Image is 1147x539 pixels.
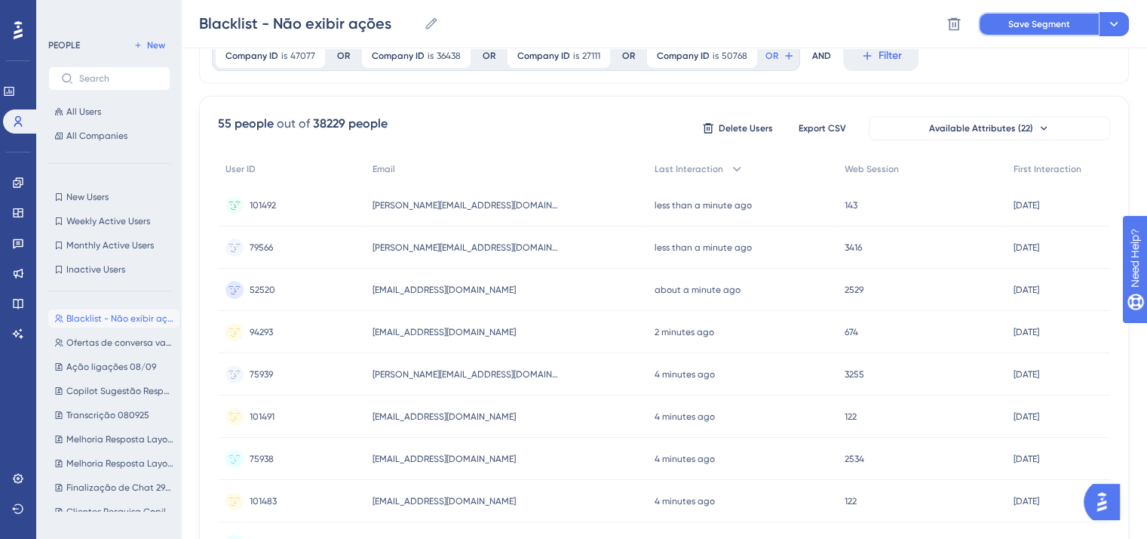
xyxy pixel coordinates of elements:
span: Email [373,163,395,175]
time: [DATE] [1014,411,1039,422]
span: User ID [225,163,256,175]
span: [EMAIL_ADDRESS][DOMAIN_NAME] [373,495,516,507]
span: Ofertas de conversa vazia [66,337,173,349]
button: Copilot Sugestão Resposta 080925 [48,382,179,400]
time: [DATE] [1014,369,1039,380]
span: Weekly Active Users [66,215,150,227]
input: Search [79,73,158,84]
span: Transcrição 080925 [66,409,149,421]
span: New [147,39,165,51]
button: Filter [843,41,919,71]
time: 4 minutes ago [655,496,715,507]
input: Segment Name [199,13,418,34]
time: [DATE] [1014,454,1039,464]
span: Inactive Users [66,263,125,276]
span: 143 [845,199,857,211]
span: [EMAIL_ADDRESS][DOMAIN_NAME] [373,453,516,465]
span: [PERSON_NAME][EMAIL_ADDRESS][DOMAIN_NAME] [373,368,561,380]
span: 79566 [250,242,273,254]
span: Last Interaction [655,163,723,175]
button: Finalização de Chat 290825 [48,479,179,497]
span: 674 [845,326,858,338]
time: 4 minutes ago [655,411,715,422]
span: Melhoria Resposta Layout Antigo 020925 [66,457,173,470]
time: [DATE] [1014,200,1039,211]
span: Ação ligações 08/09 [66,361,156,373]
span: [PERSON_NAME][EMAIL_ADDRESS][DOMAIN_NAME] [373,199,561,211]
div: AND [812,41,831,71]
span: [EMAIL_ADDRESS][DOMAIN_NAME] [373,326,516,338]
time: 4 minutes ago [655,454,715,464]
button: Melhoria Resposta Layout Antigo 020925 [48,454,179,473]
span: Need Help? [35,4,94,22]
span: Delete Users [719,122,773,134]
span: Company ID [517,50,570,62]
button: Delete Users [700,116,775,140]
span: Finalização de Chat 290825 [66,482,173,494]
span: 27111 [582,50,600,62]
iframe: UserGuiding AI Assistant Launcher [1084,479,1129,525]
span: Monthly Active Users [66,239,154,251]
div: PEOPLE [48,39,80,51]
button: Weekly Active Users [48,212,170,230]
span: New Users [66,191,109,203]
time: [DATE] [1014,242,1039,253]
div: OR [622,50,635,62]
div: out of [277,115,310,133]
div: OR [337,50,350,62]
span: [PERSON_NAME][EMAIL_ADDRESS][DOMAIN_NAME] [373,242,561,254]
span: Clientes Pesquisa Copilot 12_08_25 [66,506,173,518]
span: Blacklist - Não exibir ações [66,313,173,325]
button: Export CSV [784,116,860,140]
button: Inactive Users [48,260,170,279]
button: Ação ligações 08/09 [48,358,179,376]
span: is [428,50,434,62]
span: 75939 [250,368,273,380]
button: OR [763,44,796,68]
span: Save Segment [1008,18,1070,30]
span: [EMAIL_ADDRESS][DOMAIN_NAME] [373,284,516,296]
button: New Users [48,188,170,206]
span: [EMAIL_ADDRESS][DOMAIN_NAME] [373,411,516,423]
span: 3416 [845,242,862,254]
span: 101483 [250,495,277,507]
button: Blacklist - Não exibir ações [48,310,179,328]
button: Available Attributes (22) [869,116,1110,140]
span: 36438 [437,50,461,62]
time: 2 minutes ago [655,327,714,337]
span: 101491 [250,411,274,423]
span: Web Session [845,163,899,175]
span: All Users [66,106,101,118]
button: New [128,36,170,54]
span: 2529 [845,284,863,296]
span: 47077 [290,50,315,62]
span: OR [765,50,778,62]
time: less than a minute ago [655,200,752,211]
span: 3255 [845,368,864,380]
button: Melhoria Resposta Layout Novo 020925 [48,430,179,448]
button: All Companies [48,127,170,145]
button: Monthly Active Users [48,236,170,254]
div: OR [483,50,495,62]
span: 2534 [845,453,864,465]
span: 75938 [250,453,274,465]
span: Available Attributes (22) [929,122,1033,134]
div: 55 people [218,115,274,133]
button: All Users [48,103,170,121]
button: Save Segment [978,12,1099,36]
span: is [281,50,287,62]
span: 101492 [250,199,276,211]
span: 52520 [250,284,275,296]
time: [DATE] [1014,327,1039,337]
div: 38229 people [313,115,388,133]
span: Export CSV [799,122,846,134]
span: Company ID [225,50,278,62]
span: is [713,50,719,62]
span: is [573,50,579,62]
span: Company ID [657,50,710,62]
time: less than a minute ago [655,242,752,253]
time: [DATE] [1014,285,1039,295]
span: 122 [845,495,857,507]
span: 50768 [722,50,747,62]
